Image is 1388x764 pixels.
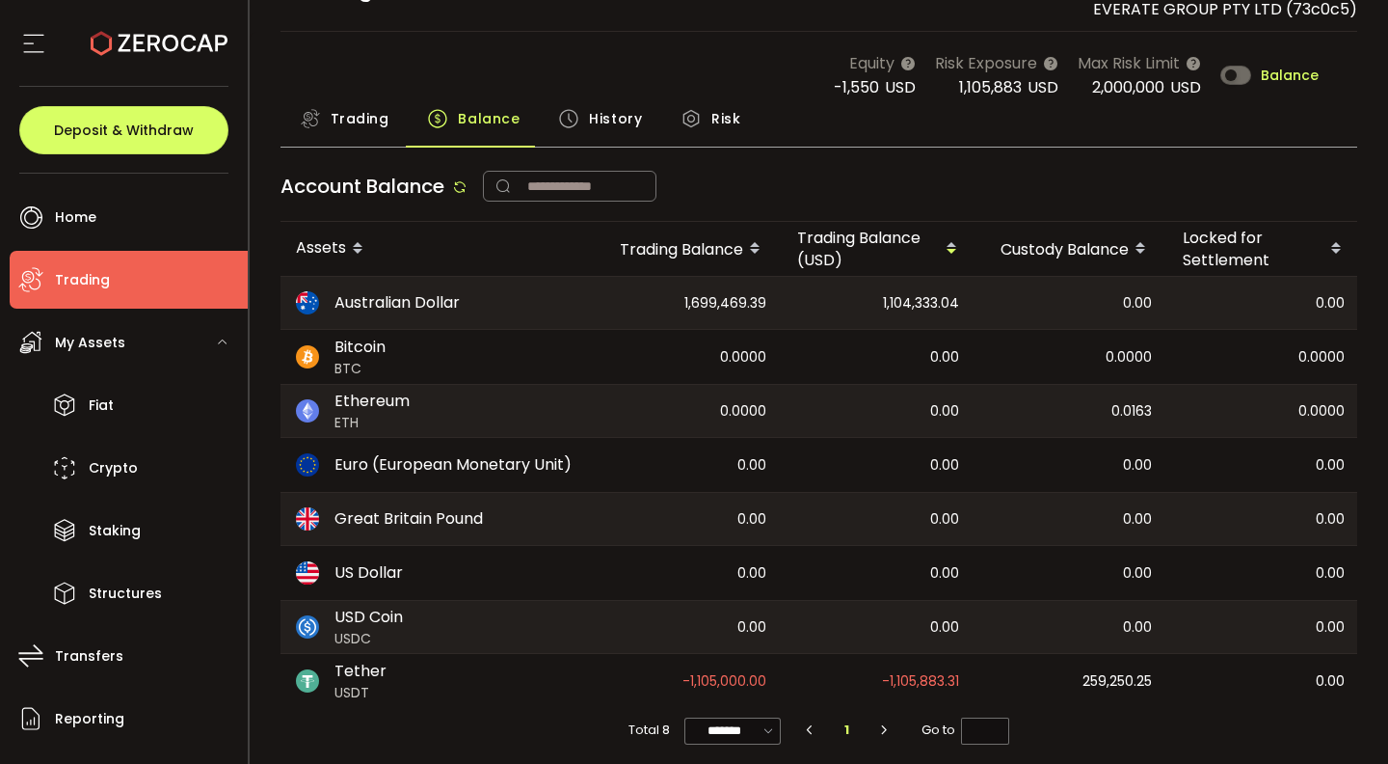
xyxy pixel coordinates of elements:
[1123,292,1152,314] span: 0.00
[331,99,389,138] span: Trading
[334,390,410,413] span: Ethereum
[883,292,959,314] span: 1,104,333.04
[334,413,410,433] span: ETH
[737,562,766,585] span: 0.00
[89,580,162,608] span: Structures
[296,453,319,477] img: eur_portfolio.svg
[682,670,766,693] span: -1,105,000.00
[334,683,387,703] span: USDT
[1028,76,1058,98] span: USD
[930,454,959,477] span: 0.00
[55,204,96,232] span: Home
[89,454,138,482] span: Crypto
[1316,292,1345,314] span: 0.00
[1123,562,1152,585] span: 0.00
[280,173,444,200] span: Account Balance
[296,399,319,423] img: eth_portfolio.svg
[882,670,959,693] span: -1,105,883.31
[1316,454,1345,477] span: 0.00
[684,292,766,314] span: 1,699,469.39
[830,717,865,744] li: 1
[1159,556,1388,764] iframe: Chat Widget
[1123,616,1152,639] span: 0.00
[55,329,125,357] span: My Assets
[1092,76,1164,98] span: 2,000,000
[334,291,460,314] span: Australian Dollar
[737,454,766,477] span: 0.00
[334,453,572,477] span: Euro (European Monetary Unit)
[1298,400,1345,423] span: 0.0000
[720,346,766,368] span: 0.0000
[1106,346,1152,368] span: 0.0000
[55,642,123,670] span: Transfers
[1316,508,1345,531] span: 0.00
[19,106,228,154] button: Deposit & Withdraw
[782,227,974,271] div: Trading Balance (USD)
[589,99,642,138] span: History
[930,400,959,423] span: 0.00
[334,336,386,359] span: Bitcoin
[628,717,670,744] span: Total 8
[1298,346,1345,368] span: 0.0000
[737,616,766,639] span: 0.00
[1123,454,1152,477] span: 0.00
[720,400,766,423] span: 0.0000
[1078,51,1180,75] span: Max Risk Limit
[334,359,386,379] span: BTC
[1261,68,1319,82] span: Balance
[89,392,114,420] span: Fiat
[296,669,319,693] img: usdt_portfolio.svg
[296,345,319,368] img: btc_portfolio.svg
[334,606,403,629] span: USD Coin
[1123,508,1152,531] span: 0.00
[935,51,1037,75] span: Risk Exposure
[334,629,403,649] span: USDC
[334,561,403,585] span: US Dollar
[1170,76,1201,98] span: USD
[1082,670,1152,693] span: 259,250.25
[296,615,319,639] img: usdc_portfolio.svg
[974,232,1167,265] div: Custody Balance
[296,291,319,314] img: aud_portfolio.svg
[458,99,520,138] span: Balance
[280,232,589,265] div: Assets
[1111,400,1152,423] span: 0.0163
[930,346,959,368] span: 0.00
[89,517,141,545] span: Staking
[959,76,1022,98] span: 1,105,883
[711,99,740,138] span: Risk
[930,508,959,531] span: 0.00
[589,232,782,265] div: Trading Balance
[55,266,110,294] span: Trading
[930,562,959,585] span: 0.00
[334,660,387,683] span: Tether
[930,616,959,639] span: 0.00
[55,705,124,733] span: Reporting
[849,51,894,75] span: Equity
[921,717,1009,744] span: Go to
[834,76,879,98] span: -1,550
[296,507,319,531] img: gbp_portfolio.svg
[885,76,916,98] span: USD
[54,123,194,137] span: Deposit & Withdraw
[737,508,766,531] span: 0.00
[334,507,483,531] span: Great Britain Pound
[1167,227,1360,271] div: Locked for Settlement
[296,561,319,585] img: usd_portfolio.svg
